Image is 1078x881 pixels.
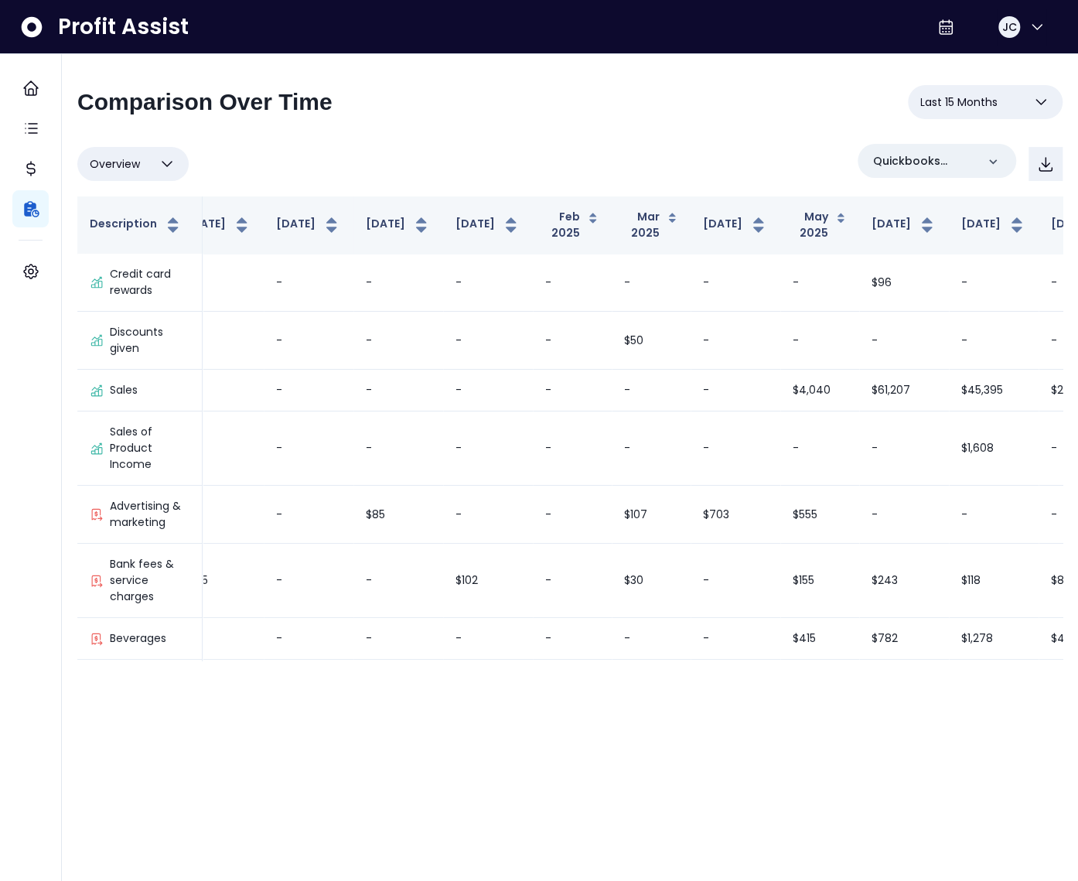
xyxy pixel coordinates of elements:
[276,216,341,234] button: [DATE]
[859,312,949,370] td: -
[174,254,264,312] td: -
[961,216,1026,234] button: [DATE]
[859,411,949,486] td: -
[174,544,264,618] td: $125
[612,312,691,370] td: $50
[186,216,251,234] button: [DATE]
[264,254,353,312] td: -
[366,216,431,234] button: [DATE]
[949,411,1039,486] td: $1,608
[443,660,533,718] td: -
[264,411,353,486] td: -
[873,153,976,169] p: Quickbooks Online
[353,411,443,486] td: -
[443,486,533,544] td: -
[533,544,612,618] td: -
[443,618,533,660] td: -
[780,544,859,618] td: $155
[612,370,691,411] td: -
[533,370,612,411] td: -
[872,216,936,234] button: [DATE]
[353,370,443,411] td: -
[174,660,264,718] td: -
[691,660,780,718] td: $3,962
[691,618,780,660] td: -
[624,209,678,241] button: Mar 2025
[533,312,612,370] td: -
[174,312,264,370] td: -
[264,312,353,370] td: -
[264,544,353,618] td: -
[780,370,859,411] td: $4,040
[533,660,612,718] td: -
[859,660,949,718] td: $1,981
[264,370,353,411] td: -
[110,556,189,605] p: Bank fees & service charges
[90,155,140,173] span: Overview
[353,660,443,718] td: -
[859,618,949,660] td: $782
[264,618,353,660] td: -
[793,209,847,241] button: May 2025
[780,312,859,370] td: -
[612,660,691,718] td: $3,497
[110,630,166,647] p: Beverages
[780,618,859,660] td: $415
[859,544,949,618] td: $243
[264,486,353,544] td: -
[353,486,443,544] td: $85
[110,382,138,398] p: Sales
[110,266,189,299] p: Credit card rewards
[174,411,264,486] td: -
[949,370,1039,411] td: $45,395
[780,486,859,544] td: $555
[353,312,443,370] td: -
[612,254,691,312] td: -
[533,411,612,486] td: -
[110,324,189,357] p: Discounts given
[443,312,533,370] td: -
[949,618,1039,660] td: $1,278
[443,544,533,618] td: $102
[859,254,949,312] td: $96
[703,216,768,234] button: [DATE]
[455,216,520,234] button: [DATE]
[353,618,443,660] td: -
[443,411,533,486] td: -
[174,618,264,660] td: -
[920,93,998,111] span: Last 15 Months
[264,660,353,718] td: -
[612,411,691,486] td: -
[949,486,1039,544] td: -
[780,660,859,718] td: $1,981
[691,254,780,312] td: -
[1001,19,1016,35] span: JC
[949,254,1039,312] td: -
[780,254,859,312] td: -
[353,544,443,618] td: -
[443,370,533,411] td: -
[110,424,189,473] p: Sales of Product Income
[443,254,533,312] td: -
[533,486,612,544] td: -
[612,486,691,544] td: $107
[533,254,612,312] td: -
[691,544,780,618] td: -
[691,411,780,486] td: -
[612,618,691,660] td: -
[110,498,189,531] p: Advertising & marketing
[949,312,1039,370] td: -
[780,411,859,486] td: -
[859,486,949,544] td: -
[545,209,599,241] button: Feb 2025
[77,88,333,116] h2: Comparison Over Time
[691,486,780,544] td: $703
[691,370,780,411] td: -
[353,254,443,312] td: -
[58,13,189,41] span: Profit Assist
[612,544,691,618] td: $30
[174,370,264,411] td: -
[949,544,1039,618] td: $118
[949,660,1039,718] td: $1,981
[174,486,264,544] td: -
